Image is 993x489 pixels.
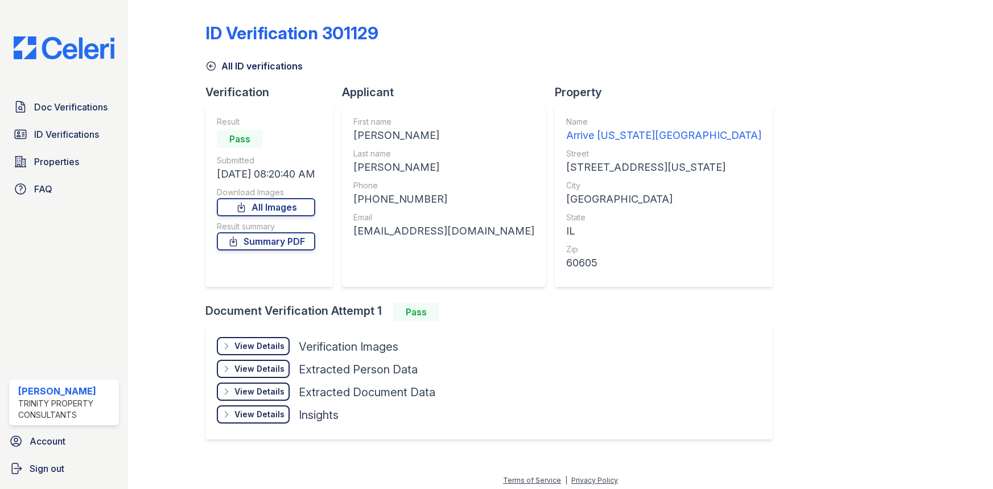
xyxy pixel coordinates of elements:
[566,244,761,255] div: Zip
[566,180,761,191] div: City
[205,59,303,73] a: All ID verifications
[299,339,398,355] div: Verification Images
[566,159,761,175] div: [STREET_ADDRESS][US_STATE]
[353,212,534,223] div: Email
[566,255,761,271] div: 60605
[234,386,285,397] div: View Details
[353,180,534,191] div: Phone
[566,128,761,143] div: Arrive [US_STATE][GEOGRAPHIC_DATA]
[234,363,285,375] div: View Details
[34,100,108,114] span: Doc Verifications
[566,191,761,207] div: [GEOGRAPHIC_DATA]
[5,36,123,59] img: CE_Logo_Blue-a8612792a0a2168367f1c8372b55b34899dd931a85d93a1a3d3e32e68fde9ad4.png
[217,198,315,216] a: All Images
[353,128,534,143] div: [PERSON_NAME]
[18,398,114,421] div: Trinity Property Consultants
[205,303,782,321] div: Document Verification Attempt 1
[565,476,567,484] div: |
[9,96,119,118] a: Doc Verifications
[5,457,123,480] a: Sign out
[217,187,315,198] div: Download Images
[353,116,534,128] div: First name
[393,303,439,321] div: Pass
[342,84,555,100] div: Applicant
[299,384,435,400] div: Extracted Document Data
[503,476,561,484] a: Terms of Service
[34,182,52,196] span: FAQ
[299,361,418,377] div: Extracted Person Data
[30,434,65,448] span: Account
[9,150,119,173] a: Properties
[234,340,285,352] div: View Details
[217,221,315,232] div: Result summary
[30,462,64,475] span: Sign out
[217,166,315,182] div: [DATE] 08:20:40 AM
[353,148,534,159] div: Last name
[18,384,114,398] div: [PERSON_NAME]
[5,430,123,453] a: Account
[299,407,339,423] div: Insights
[571,476,618,484] a: Privacy Policy
[217,116,315,128] div: Result
[353,223,534,239] div: [EMAIL_ADDRESS][DOMAIN_NAME]
[566,223,761,239] div: IL
[205,23,378,43] div: ID Verification 301129
[34,128,99,141] span: ID Verifications
[234,409,285,420] div: View Details
[217,155,315,166] div: Submitted
[205,84,342,100] div: Verification
[555,84,782,100] div: Property
[566,212,761,223] div: State
[353,191,534,207] div: [PHONE_NUMBER]
[353,159,534,175] div: [PERSON_NAME]
[9,123,119,146] a: ID Verifications
[566,116,761,143] a: Name Arrive [US_STATE][GEOGRAPHIC_DATA]
[9,178,119,200] a: FAQ
[566,148,761,159] div: Street
[34,155,79,169] span: Properties
[217,232,315,250] a: Summary PDF
[566,116,761,128] div: Name
[217,130,262,148] div: Pass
